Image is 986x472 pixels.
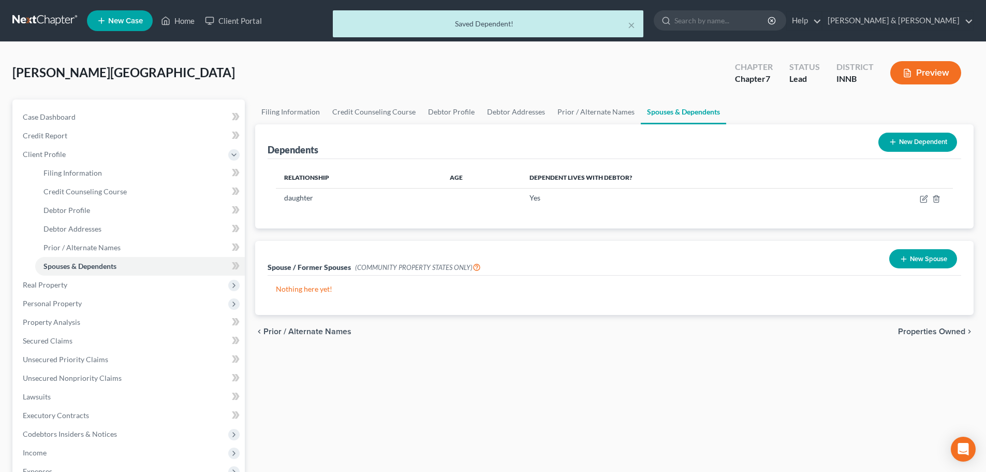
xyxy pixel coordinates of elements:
button: Properties Owned chevron_right [898,327,974,336]
a: Lawsuits [14,388,245,406]
a: Credit Counseling Course [326,99,422,124]
div: Open Intercom Messenger [951,437,976,462]
button: New Spouse [889,249,957,268]
button: chevron_left Prior / Alternate Names [255,327,351,336]
th: Dependent lives with debtor? [521,167,842,188]
button: New Dependent [878,133,957,152]
th: Relationship [276,167,442,188]
span: Debtor Addresses [43,224,101,233]
a: Debtor Profile [422,99,481,124]
span: [PERSON_NAME][GEOGRAPHIC_DATA] [12,65,235,80]
a: Spouses & Dependents [641,99,726,124]
span: Spouses & Dependents [43,262,116,270]
button: Preview [890,61,961,84]
span: Unsecured Priority Claims [23,355,108,364]
span: Lawsuits [23,392,51,401]
a: Spouses & Dependents [35,257,245,276]
span: 7 [766,74,770,83]
div: INNB [836,73,874,85]
span: Spouse / Former Spouses [268,263,351,271]
span: Real Property [23,280,67,289]
i: chevron_left [255,327,263,336]
div: Chapter [735,73,773,85]
a: Executory Contracts [14,406,245,425]
span: Properties Owned [898,327,965,336]
td: daughter [276,188,442,208]
th: Age [442,167,521,188]
a: Debtor Addresses [481,99,551,124]
a: Prior / Alternate Names [35,238,245,257]
a: Filing Information [35,164,245,182]
span: Property Analysis [23,318,80,326]
a: Filing Information [255,99,326,124]
div: Dependents [268,144,318,156]
i: chevron_right [965,327,974,336]
div: District [836,61,874,73]
span: Debtor Profile [43,206,90,214]
span: (COMMUNITY PROPERTY STATES ONLY) [355,263,481,271]
span: Unsecured Nonpriority Claims [23,374,122,382]
span: Case Dashboard [23,112,76,121]
a: Property Analysis [14,313,245,332]
span: Codebtors Insiders & Notices [23,430,117,438]
span: Secured Claims [23,336,72,345]
span: Credit Report [23,131,67,140]
span: Prior / Alternate Names [43,243,121,252]
span: Personal Property [23,299,82,308]
a: Debtor Profile [35,201,245,220]
span: Prior / Alternate Names [263,327,351,336]
a: Case Dashboard [14,108,245,126]
div: Saved Dependent! [341,19,635,29]
a: Unsecured Nonpriority Claims [14,369,245,388]
a: Prior / Alternate Names [551,99,641,124]
a: Secured Claims [14,332,245,350]
div: Chapter [735,61,773,73]
span: Income [23,448,47,457]
p: Nothing here yet! [276,284,953,294]
div: Status [789,61,820,73]
span: Executory Contracts [23,411,89,420]
a: Credit Counseling Course [35,182,245,201]
td: Yes [521,188,842,208]
a: Credit Report [14,126,245,145]
span: Filing Information [43,168,102,177]
span: Client Profile [23,150,66,159]
span: Credit Counseling Course [43,187,127,196]
div: Lead [789,73,820,85]
a: Debtor Addresses [35,220,245,238]
a: Unsecured Priority Claims [14,350,245,369]
button: × [628,19,635,31]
